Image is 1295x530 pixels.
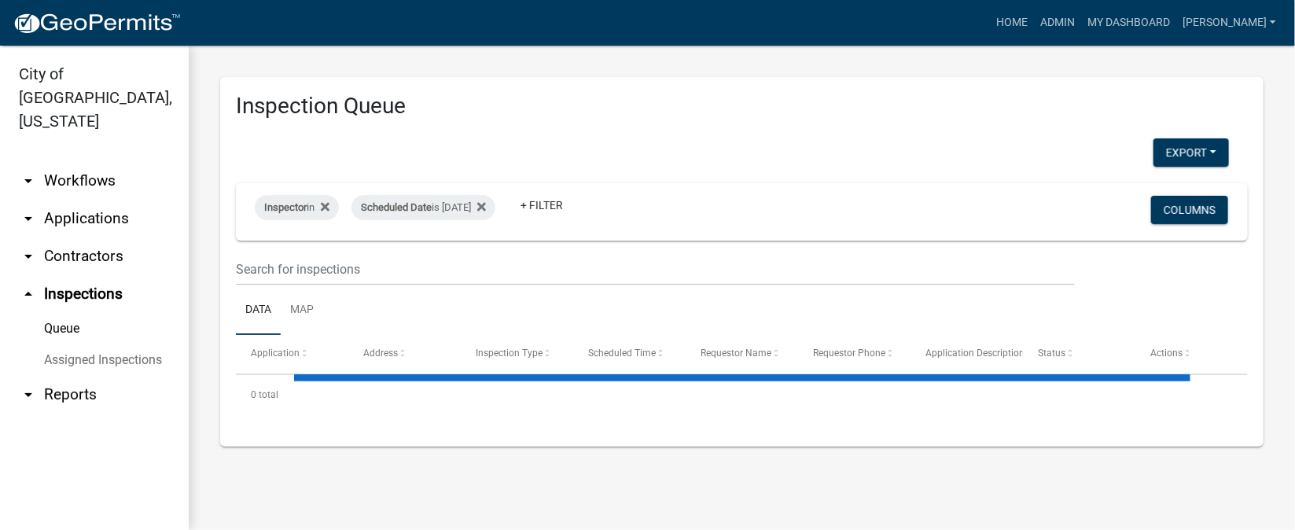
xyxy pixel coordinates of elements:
h3: Inspection Queue [236,93,1248,120]
a: [PERSON_NAME] [1176,8,1282,38]
i: arrow_drop_down [19,209,38,228]
a: My Dashboard [1081,8,1176,38]
datatable-header-cell: Application [236,335,348,373]
datatable-header-cell: Status [1023,335,1135,373]
span: Requestor Name [701,348,771,359]
datatable-header-cell: Scheduled Time [573,335,686,373]
a: Map [281,285,323,336]
datatable-header-cell: Actions [1135,335,1248,373]
span: Inspector [264,201,307,213]
span: Actions [1150,348,1183,359]
button: Export [1153,138,1229,167]
span: Scheduled Date [361,201,432,213]
i: arrow_drop_up [19,285,38,304]
a: Home [990,8,1034,38]
a: Admin [1034,8,1081,38]
datatable-header-cell: Application Description [911,335,1023,373]
i: arrow_drop_down [19,171,38,190]
a: Data [236,285,281,336]
div: in [255,195,339,220]
div: 0 total [236,375,1248,414]
span: Application Description [925,348,1025,359]
datatable-header-cell: Requestor Phone [798,335,911,373]
input: Search for inspections [236,253,1075,285]
a: + Filter [508,191,576,219]
span: Inspection Type [476,348,543,359]
span: Application [251,348,300,359]
datatable-header-cell: Inspection Type [461,335,573,373]
button: Columns [1151,196,1228,224]
span: Status [1038,348,1065,359]
i: arrow_drop_down [19,247,38,266]
datatable-header-cell: Address [348,335,461,373]
span: Scheduled Time [588,348,656,359]
div: is [DATE] [351,195,495,220]
span: Requestor Phone [813,348,885,359]
datatable-header-cell: Requestor Name [686,335,798,373]
i: arrow_drop_down [19,385,38,404]
span: Address [363,348,398,359]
